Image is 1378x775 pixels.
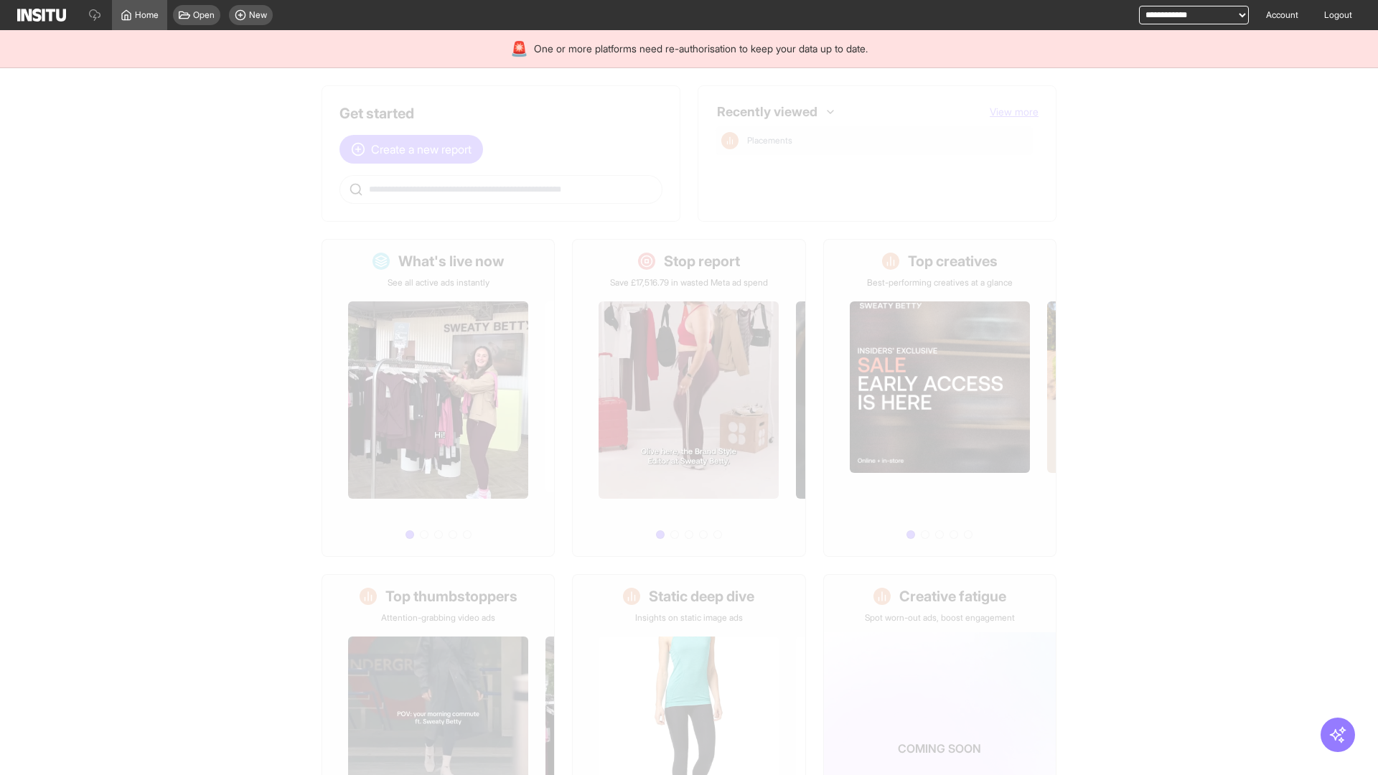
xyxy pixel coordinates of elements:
span: New [249,9,267,21]
span: Open [193,9,215,21]
span: One or more platforms need re-authorisation to keep your data up to date. [534,42,868,56]
img: Logo [17,9,66,22]
span: Home [135,9,159,21]
div: 🚨 [510,39,528,59]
